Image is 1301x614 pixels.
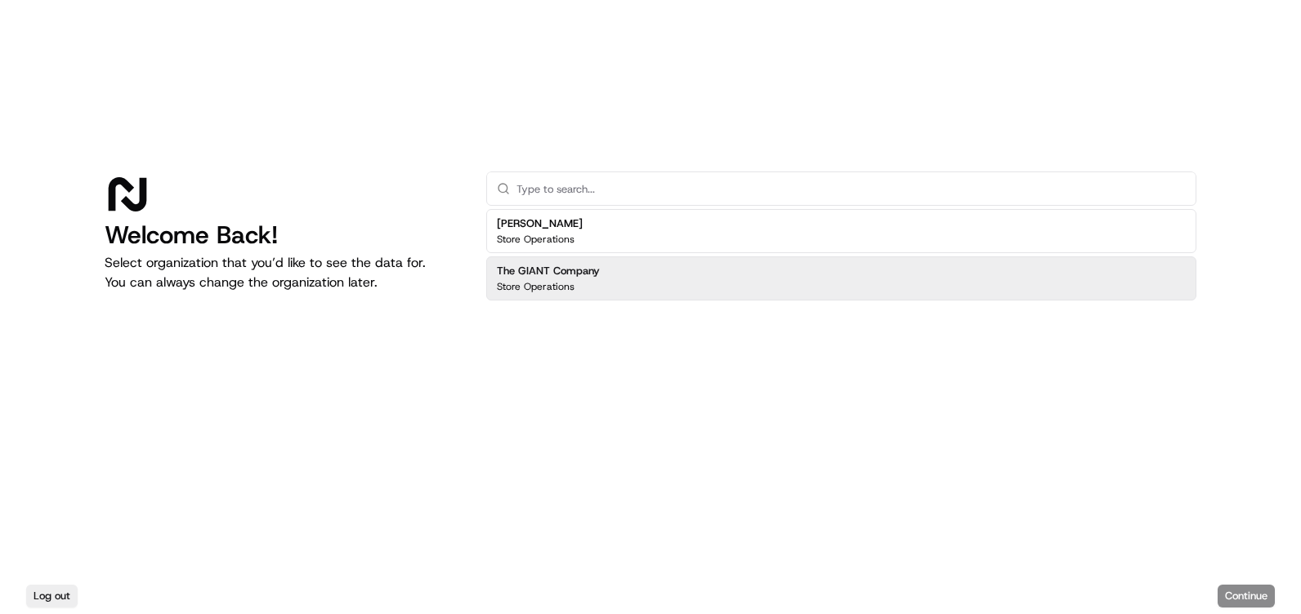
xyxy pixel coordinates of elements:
[497,216,583,231] h2: [PERSON_NAME]
[497,280,574,293] p: Store Operations
[497,233,574,246] p: Store Operations
[105,253,460,292] p: Select organization that you’d like to see the data for. You can always change the organization l...
[486,206,1196,304] div: Suggestions
[105,220,460,250] h1: Welcome Back!
[516,172,1186,205] input: Type to search...
[497,264,600,278] h2: The GIANT Company
[26,585,78,607] button: Log out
